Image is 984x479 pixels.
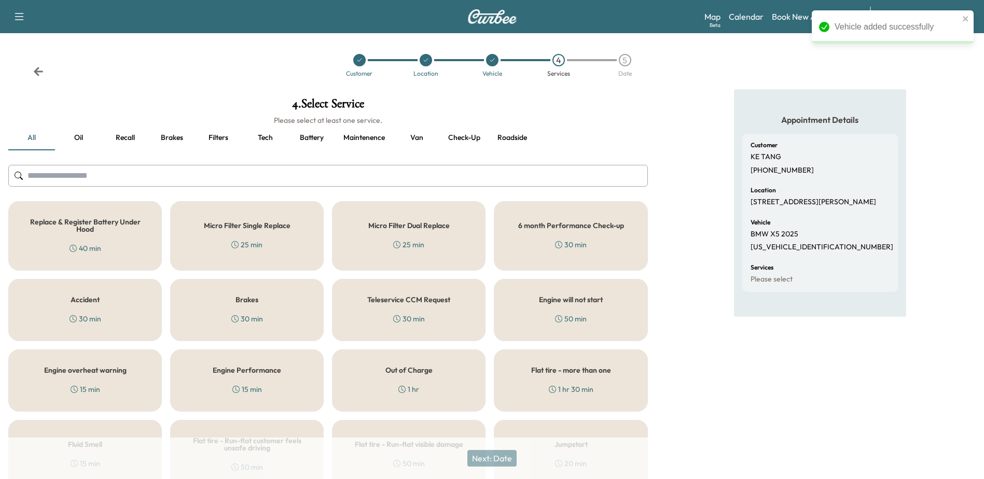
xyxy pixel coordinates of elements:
button: Filters [195,125,242,150]
h5: Accident [71,296,100,303]
button: Check-up [440,125,489,150]
div: 30 min [393,314,425,324]
div: Location [413,71,438,77]
button: Brakes [148,125,195,150]
div: Customer [346,71,372,77]
p: [US_VEHICLE_IDENTIFICATION_NUMBER] [751,243,893,252]
h5: Engine will not start [539,296,603,303]
div: 25 min [393,239,424,250]
button: Roadside [489,125,535,150]
div: 15 min [232,384,262,395]
button: close [962,15,969,23]
h5: Micro Filter Dual Replace [368,222,450,229]
div: Back [33,66,44,77]
h5: Out of Charge [385,367,433,374]
h5: Flat tire - Run-flat customer feels unsafe driving [187,437,307,452]
div: 1 hr [398,384,419,395]
div: 15 min [71,384,100,395]
h6: Customer [751,142,778,148]
div: Beta [710,21,720,29]
a: Calendar [729,10,764,23]
button: Battery [288,125,335,150]
div: 30 min [70,314,101,324]
div: Vehicle [482,71,502,77]
h6: Location [751,187,776,193]
h5: Micro Filter Single Replace [204,222,290,229]
button: Recall [102,125,148,150]
button: Tech [242,125,288,150]
h5: Flat tire - more than one [531,367,611,374]
button: Van [393,125,440,150]
div: 30 min [231,314,263,324]
button: Maintenence [335,125,393,150]
div: 25 min [231,239,262,250]
p: [STREET_ADDRESS][PERSON_NAME] [751,198,876,207]
h1: 4 . Select Service [8,97,648,115]
p: KE TANG [751,152,781,162]
div: 50 min [555,314,587,324]
h5: Replace & Register Battery Under Hood [25,218,145,233]
button: Oil [55,125,102,150]
div: 1 hr 30 min [549,384,593,395]
a: Book New Appointment [772,10,860,23]
div: 5 [619,54,631,66]
div: Services [547,71,570,77]
h5: 6 month Performance Check-up [518,222,624,229]
h5: Appointment Details [742,114,898,125]
h6: Services [751,264,773,271]
div: 40 min [70,243,101,253]
img: Curbee Logo [467,9,517,24]
div: 30 min [555,239,587,250]
p: BMW X5 2025 [751,230,798,239]
p: Please select [751,275,793,284]
p: [PHONE_NUMBER] [751,166,814,175]
div: 4 [552,54,565,66]
h5: Teleservice CCM Request [367,296,450,303]
h6: Please select at least one service. [8,115,648,125]
h5: Brakes [235,296,258,303]
button: all [8,125,55,150]
div: basic tabs example [8,125,648,150]
div: Date [618,71,632,77]
h5: Engine Performance [213,367,281,374]
div: Vehicle added successfully [835,21,959,33]
h5: Engine overheat warning [44,367,127,374]
h6: Vehicle [751,219,770,226]
a: MapBeta [704,10,720,23]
